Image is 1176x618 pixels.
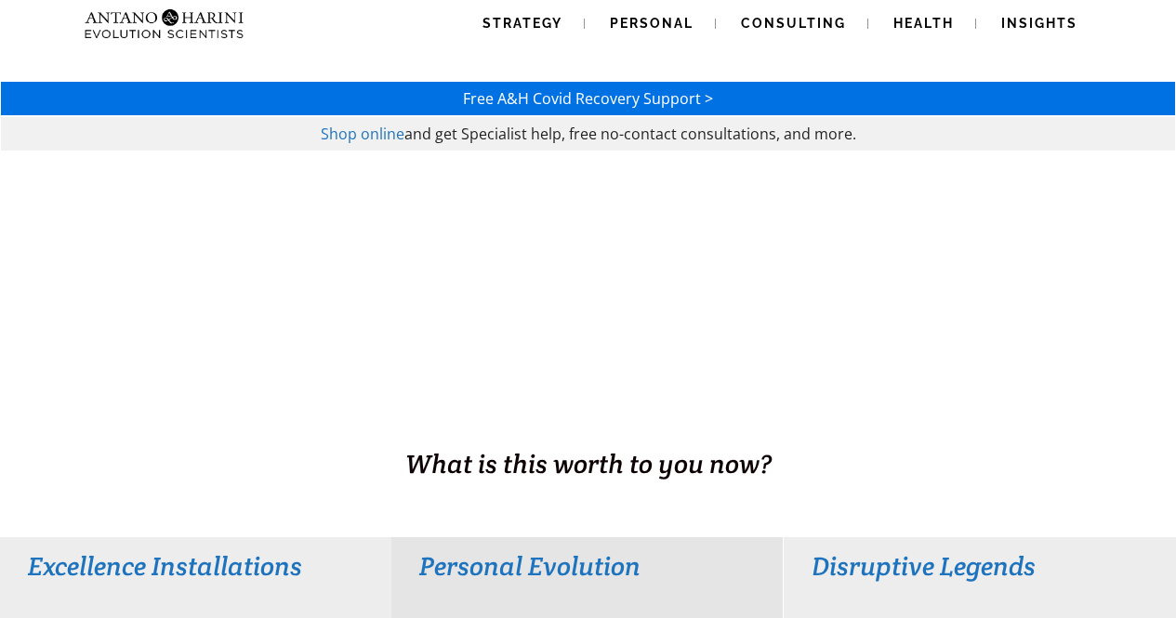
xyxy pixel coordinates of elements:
h1: BUSINESS. HEALTH. Family. Legacy [2,406,1174,445]
span: Health [893,16,954,31]
h3: Excellence Installations [28,549,363,583]
a: Free A&H Covid Recovery Support > [463,88,713,109]
h3: Personal Evolution [419,549,755,583]
span: Personal [610,16,694,31]
span: Strategy [482,16,562,31]
span: and get Specialist help, free no-contact consultations, and more. [404,124,856,144]
span: Insights [1001,16,1077,31]
span: What is this worth to you now? [405,447,772,480]
a: Shop online [321,124,404,144]
h3: Disruptive Legends [812,549,1147,583]
span: Consulting [741,16,846,31]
